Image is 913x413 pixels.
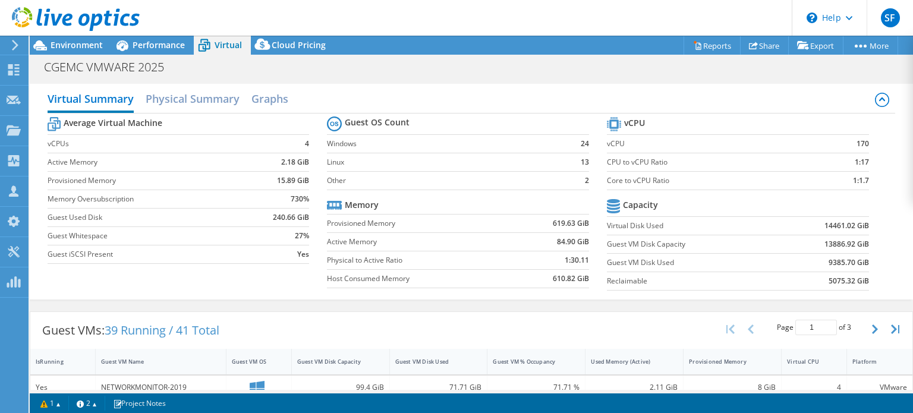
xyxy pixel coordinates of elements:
span: Virtual [215,39,242,51]
b: 84.90 GiB [557,236,589,248]
div: 8 GiB [689,381,776,394]
span: 39 Running / 41 Total [105,322,219,338]
b: Yes [297,248,309,260]
label: Guest VM Disk Capacity [607,238,778,250]
label: Guest Whitespace [48,230,247,242]
div: Guest VM Name [101,358,206,365]
div: Used Memory (Active) [591,358,663,365]
span: 3 [847,322,851,332]
b: 619.63 GiB [553,217,589,229]
div: Guest VM Disk Capacity [297,358,370,365]
b: 14461.02 GiB [824,220,869,232]
svg: \n [807,12,817,23]
div: Guest VM % Occupancy [493,358,565,365]
div: Yes [36,381,90,394]
label: Memory Oversubscription [48,193,247,205]
b: 1:1.7 [853,175,869,187]
label: Windows [327,138,565,150]
b: 1:30.11 [565,254,589,266]
label: Guest Used Disk [48,212,247,223]
a: Export [788,36,843,55]
h2: Graphs [251,87,288,111]
label: Provisioned Memory [48,175,247,187]
b: 5075.32 GiB [829,275,869,287]
span: Performance [133,39,185,51]
div: Guest VMs: [30,312,231,349]
b: 13 [581,156,589,168]
label: vCPUs [48,138,247,150]
b: 2.18 GiB [281,156,309,168]
b: Average Virtual Machine [64,117,162,129]
div: Provisioned Memory [689,358,761,365]
b: 730% [291,193,309,205]
a: Project Notes [105,396,174,411]
a: 1 [32,396,69,411]
div: NETWORKMONITOR-2019 [101,381,221,394]
span: Page of [777,320,851,335]
div: 4 [787,381,841,394]
label: Core to vCPU Ratio [607,175,819,187]
h2: Physical Summary [146,87,240,111]
b: 240.66 GiB [273,212,309,223]
div: Guest VM OS [232,358,272,365]
b: 13886.92 GiB [824,238,869,250]
label: Physical to Active Ratio [327,254,513,266]
div: 99.4 GiB [297,381,384,394]
span: SF [881,8,900,27]
div: Virtual CPU [787,358,827,365]
b: Memory [345,199,379,211]
label: Virtual Disk Used [607,220,778,232]
div: 71.71 % [493,381,580,394]
h1: CGEMC VMWARE 2025 [39,61,182,74]
span: Cloud Pricing [272,39,326,51]
b: 24 [581,138,589,150]
label: Provisioned Memory [327,217,513,229]
b: vCPU [624,117,645,129]
label: CPU to vCPU Ratio [607,156,819,168]
div: Guest VM Disk Used [395,358,468,365]
b: 1:17 [855,156,869,168]
b: Guest OS Count [345,116,410,128]
input: jump to page [795,320,837,335]
label: Host Consumed Memory [327,273,513,285]
label: Guest iSCSI Present [48,248,247,260]
label: vCPU [607,138,819,150]
b: 2 [585,175,589,187]
a: 2 [68,396,105,411]
label: Active Memory [327,236,513,248]
a: More [843,36,898,55]
div: VMware [852,381,907,394]
div: Platform [852,358,893,365]
div: 2.11 GiB [591,381,678,394]
label: Other [327,175,565,187]
b: 9385.70 GiB [829,257,869,269]
label: Active Memory [48,156,247,168]
h2: Virtual Summary [48,87,134,113]
a: Share [740,36,789,55]
b: 4 [305,138,309,150]
span: Environment [51,39,103,51]
label: Linux [327,156,565,168]
div: 71.71 GiB [395,381,482,394]
b: 27% [295,230,309,242]
a: Reports [684,36,741,55]
b: 610.82 GiB [553,273,589,285]
b: 170 [857,138,869,150]
b: 15.89 GiB [277,175,309,187]
label: Reclaimable [607,275,778,287]
div: IsRunning [36,358,75,365]
b: Capacity [623,199,658,211]
label: Guest VM Disk Used [607,257,778,269]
